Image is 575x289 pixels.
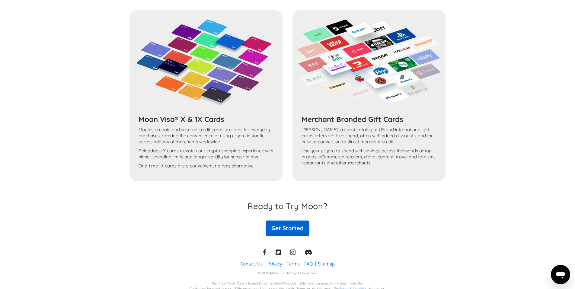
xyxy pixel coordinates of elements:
p: [PERSON_NAME]'s robust catalog of US and international gift cards offers fee-free spend, often wi... [302,127,436,145]
a: Privacy [267,261,282,267]
a: Get Started [266,221,309,236]
a: Contact Us [240,261,263,267]
p: Use your crypto to spend with savings across thousands of top brands, eCommerce retailers, digita... [302,148,436,166]
div: © 2025 Moon LLC All Rights Reserved [258,271,317,276]
a: FAQ [304,261,313,267]
h3: Ready to Try Moon? [248,201,327,211]
div: The Moon Visa® Card is issued by our partner Financial Institutions, pursuant to a license from V... [211,281,364,286]
iframe: Button to launch messaging window [551,265,570,284]
a: Terms [287,261,300,267]
h3: Merchant Branded Gift Cards [302,115,436,124]
a: Sitemap [318,261,335,267]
